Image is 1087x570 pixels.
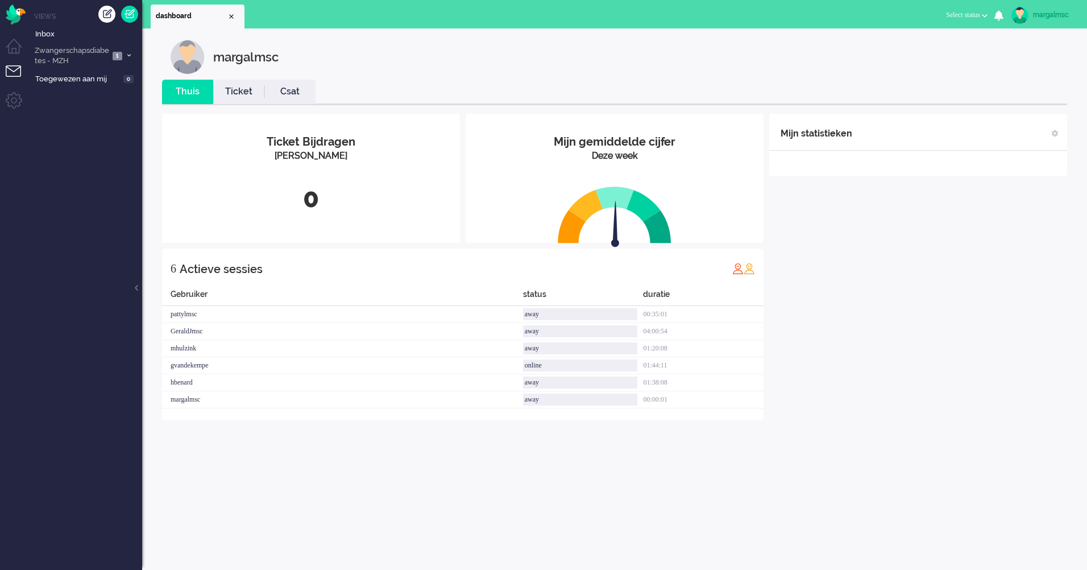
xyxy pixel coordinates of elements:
div: 6 [171,257,176,280]
div: 00:35:01 [643,306,764,323]
img: profile_orange.svg [744,263,755,274]
div: away [523,377,638,389]
div: Ticket Bijdragen [171,134,451,150]
a: Toegewezen aan mij 0 [33,72,142,85]
li: Dashboard [151,5,244,28]
div: hbenard [162,374,523,391]
img: avatar [1011,7,1028,24]
div: GeraldJmsc [162,323,523,340]
img: flow_omnibird.svg [6,5,26,24]
div: gvandekempe [162,357,523,374]
li: Tickets menu [6,65,31,91]
img: customer.svg [171,40,205,74]
div: 01:38:08 [643,374,764,391]
div: Gebruiker [162,288,523,306]
li: Views [34,11,142,21]
div: pattylmsc [162,306,523,323]
li: Admin menu [6,92,31,118]
div: 00:00:01 [643,391,764,408]
div: Deze week [474,150,755,163]
div: status [523,288,644,306]
div: margalmsc [162,391,523,408]
img: semi_circle.svg [558,186,671,243]
div: Creëer ticket [98,6,115,23]
a: margalmsc [1009,7,1076,24]
div: Mijn gemiddelde cijfer [474,134,755,150]
div: 01:44:11 [643,357,764,374]
span: 0 [123,75,134,84]
div: 01:20:08 [643,340,764,357]
div: Mijn statistieken [781,122,852,145]
div: mhulzink [162,340,523,357]
img: profile_red.svg [732,263,744,274]
span: Select status [946,11,980,19]
span: Inbox [35,29,142,40]
div: online [523,360,638,371]
div: margalmsc [213,40,279,74]
div: away [523,394,638,406]
div: 04:00:54 [643,323,764,340]
a: Omnidesk [6,7,26,16]
li: Select status [939,3,994,28]
a: Csat [264,85,316,98]
a: Quick Ticket [121,6,138,23]
span: Zwangerschapsdiabetes - MZH [33,46,109,67]
div: Close tab [227,12,236,21]
a: Inbox [33,27,142,40]
span: 1 [113,52,122,60]
div: margalmsc [1033,9,1076,20]
div: Actieve sessies [180,258,263,280]
div: away [523,342,638,354]
img: arrow.svg [591,201,640,250]
li: Csat [264,80,316,104]
div: duratie [643,288,764,306]
div: 0 [171,180,451,217]
li: Dashboard menu [6,39,31,64]
li: Thuis [162,80,213,104]
span: dashboard [156,11,227,21]
li: Ticket [213,80,264,104]
a: Ticket [213,85,264,98]
button: Select status [939,7,994,23]
span: Toegewezen aan mij [35,74,120,85]
div: away [523,325,638,337]
div: [PERSON_NAME] [171,150,451,163]
a: Thuis [162,85,213,98]
div: away [523,308,638,320]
